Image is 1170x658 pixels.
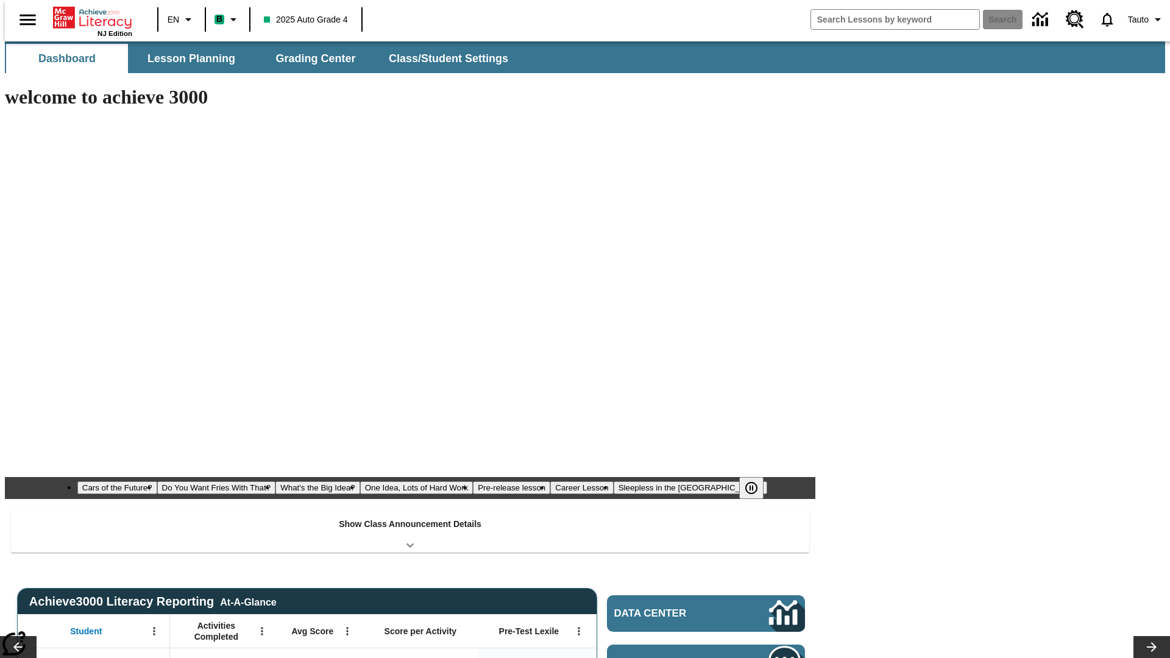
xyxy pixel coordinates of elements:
[147,52,235,66] span: Lesson Planning
[162,9,201,30] button: Language: EN, Select a language
[5,86,815,108] h1: welcome to achieve 3000
[5,41,1165,73] div: SubNavbar
[157,481,276,494] button: Slide 2 Do You Want Fries With That?
[1058,3,1091,36] a: Resource Center, Will open in new tab
[1123,9,1170,30] button: Profile/Settings
[385,626,457,637] span: Score per Activity
[291,626,333,637] span: Avg Score
[253,622,271,640] button: Open Menu
[77,481,157,494] button: Slide 1 Cars of the Future?
[5,44,519,73] div: SubNavbar
[499,626,559,637] span: Pre-Test Lexile
[389,52,508,66] span: Class/Student Settings
[97,30,132,37] span: NJ Edition
[739,477,764,499] button: Pause
[38,52,96,66] span: Dashboard
[255,44,377,73] button: Grading Center
[811,10,979,29] input: search field
[338,622,356,640] button: Open Menu
[53,5,132,30] a: Home
[739,477,776,499] div: Pause
[339,518,481,531] p: Show Class Announcement Details
[1091,4,1123,35] a: Notifications
[29,595,277,609] span: Achieve3000 Literacy Reporting
[264,13,348,26] span: 2025 Auto Grade 4
[607,595,805,632] a: Data Center
[10,2,46,38] button: Open side menu
[275,52,355,66] span: Grading Center
[6,44,128,73] button: Dashboard
[379,44,518,73] button: Class/Student Settings
[1128,13,1149,26] span: Tauto
[473,481,550,494] button: Slide 5 Pre-release lesson
[550,481,613,494] button: Slide 6 Career Lesson
[145,622,163,640] button: Open Menu
[220,595,276,608] div: At-A-Glance
[168,13,179,26] span: EN
[11,511,809,553] div: Show Class Announcement Details
[130,44,252,73] button: Lesson Planning
[210,9,246,30] button: Boost Class color is mint green. Change class color
[614,481,768,494] button: Slide 7 Sleepless in the Animal Kingdom
[53,4,132,37] div: Home
[570,622,588,640] button: Open Menu
[275,481,360,494] button: Slide 3 What's the Big Idea?
[216,12,222,27] span: B
[614,607,728,620] span: Data Center
[1025,3,1058,37] a: Data Center
[1133,636,1170,658] button: Lesson carousel, Next
[360,481,473,494] button: Slide 4 One Idea, Lots of Hard Work
[176,620,257,642] span: Activities Completed
[70,626,102,637] span: Student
